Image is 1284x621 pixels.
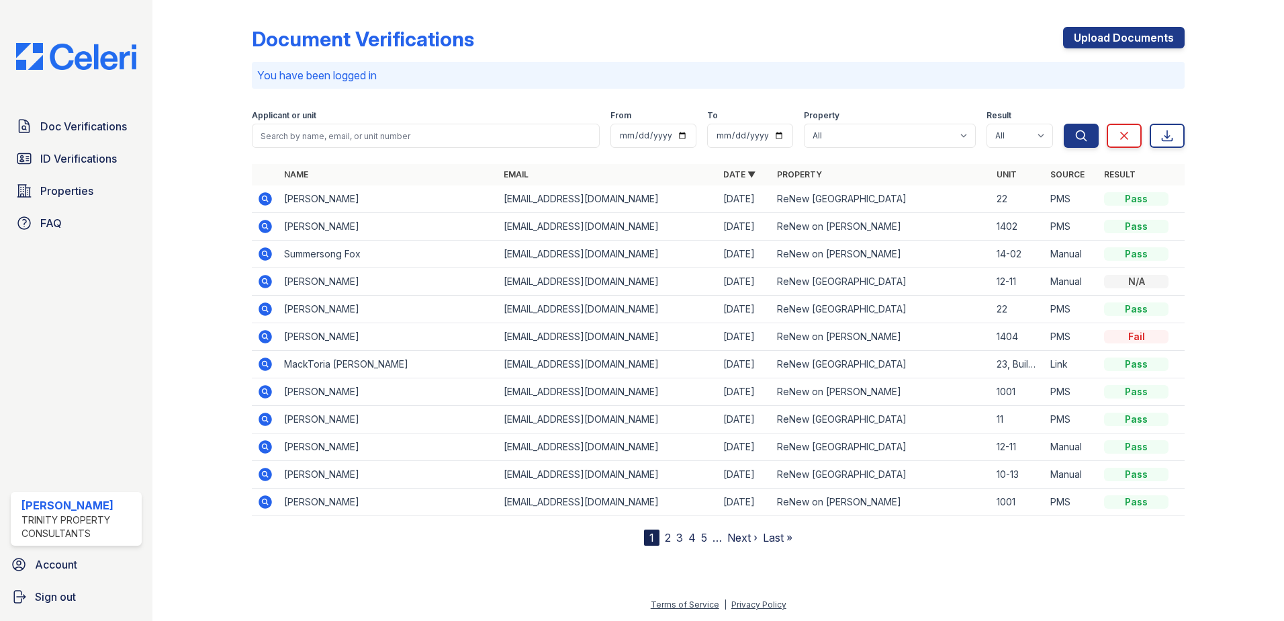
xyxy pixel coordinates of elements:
[1045,378,1099,406] td: PMS
[498,489,718,516] td: [EMAIL_ADDRESS][DOMAIN_NAME]
[1104,440,1168,454] div: Pass
[718,296,772,323] td: [DATE]
[279,268,498,296] td: [PERSON_NAME]
[1104,169,1136,179] a: Result
[997,169,1017,179] a: Unit
[1045,461,1099,489] td: Manual
[1050,169,1085,179] a: Source
[11,177,142,204] a: Properties
[279,461,498,489] td: [PERSON_NAME]
[991,268,1045,296] td: 12-11
[1104,495,1168,509] div: Pass
[718,378,772,406] td: [DATE]
[279,323,498,351] td: [PERSON_NAME]
[763,531,792,544] a: Last »
[1104,330,1168,343] div: Fail
[991,461,1045,489] td: 10-13
[1045,489,1099,516] td: PMS
[1045,323,1099,351] td: PMS
[804,110,839,121] label: Property
[713,530,722,546] span: …
[21,513,136,540] div: Trinity Property Consultants
[1104,358,1168,371] div: Pass
[21,497,136,513] div: [PERSON_NAME]
[252,27,474,51] div: Document Verifications
[1228,567,1271,608] iframe: chat widget
[651,599,719,610] a: Terms of Service
[718,489,772,516] td: [DATE]
[1104,192,1168,206] div: Pass
[504,169,529,179] a: Email
[1063,27,1185,48] a: Upload Documents
[498,433,718,461] td: [EMAIL_ADDRESS][DOMAIN_NAME]
[1045,213,1099,241] td: PMS
[724,599,727,610] div: |
[279,185,498,213] td: [PERSON_NAME]
[35,556,77,573] span: Account
[991,241,1045,268] td: 14-02
[772,406,991,433] td: ReNew [GEOGRAPHIC_DATA]
[772,323,991,351] td: ReNew on [PERSON_NAME]
[718,406,772,433] td: [DATE]
[987,110,1011,121] label: Result
[727,531,758,544] a: Next ›
[279,296,498,323] td: [PERSON_NAME]
[279,406,498,433] td: [PERSON_NAME]
[772,268,991,296] td: ReNew [GEOGRAPHIC_DATA]
[279,433,498,461] td: [PERSON_NAME]
[665,531,671,544] a: 2
[991,433,1045,461] td: 12-11
[252,110,316,121] label: Applicant or unit
[701,531,707,544] a: 5
[1045,351,1099,378] td: Link
[1045,406,1099,433] td: PMS
[1104,385,1168,399] div: Pass
[1045,268,1099,296] td: Manual
[688,531,696,544] a: 4
[1104,413,1168,426] div: Pass
[772,241,991,268] td: ReNew on [PERSON_NAME]
[718,351,772,378] td: [DATE]
[1045,185,1099,213] td: PMS
[991,406,1045,433] td: 11
[718,185,772,213] td: [DATE]
[1045,433,1099,461] td: Manual
[718,323,772,351] td: [DATE]
[40,151,117,167] span: ID Verifications
[498,296,718,323] td: [EMAIL_ADDRESS][DOMAIN_NAME]
[991,351,1045,378] td: 23, Building 8
[40,183,93,199] span: Properties
[35,589,76,605] span: Sign out
[723,169,755,179] a: Date ▼
[991,489,1045,516] td: 1001
[772,489,991,516] td: ReNew on [PERSON_NAME]
[1104,247,1168,261] div: Pass
[991,323,1045,351] td: 1404
[5,43,147,70] img: CE_Logo_Blue-a8612792a0a2168367f1c8372b55b34899dd931a85d93a1a3d3e32e68fde9ad4.png
[772,433,991,461] td: ReNew [GEOGRAPHIC_DATA]
[718,461,772,489] td: [DATE]
[718,433,772,461] td: [DATE]
[279,241,498,268] td: Summersong Fox
[772,351,991,378] td: ReNew [GEOGRAPHIC_DATA]
[5,583,147,610] a: Sign out
[1104,468,1168,481] div: Pass
[284,169,308,179] a: Name
[498,213,718,241] td: [EMAIL_ADDRESS][DOMAIN_NAME]
[279,378,498,406] td: [PERSON_NAME]
[718,241,772,268] td: [DATE]
[498,323,718,351] td: [EMAIL_ADDRESS][DOMAIN_NAME]
[644,530,659,546] div: 1
[772,378,991,406] td: ReNew on [PERSON_NAME]
[40,215,62,231] span: FAQ
[498,461,718,489] td: [EMAIL_ADDRESS][DOMAIN_NAME]
[1104,220,1168,233] div: Pass
[279,213,498,241] td: [PERSON_NAME]
[1045,296,1099,323] td: PMS
[252,124,600,148] input: Search by name, email, or unit number
[718,268,772,296] td: [DATE]
[731,599,786,610] a: Privacy Policy
[5,551,147,578] a: Account
[498,351,718,378] td: [EMAIL_ADDRESS][DOMAIN_NAME]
